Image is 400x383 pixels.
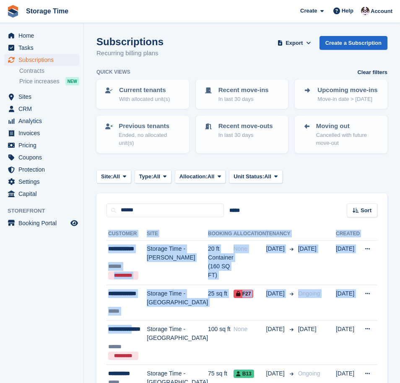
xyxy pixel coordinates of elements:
[218,95,269,103] p: In last 30 days
[4,115,79,127] a: menu
[218,131,273,139] p: In last 30 days
[266,369,286,378] span: [DATE]
[208,285,234,321] td: 25 sq ft
[4,176,79,188] a: menu
[371,7,392,15] span: Account
[298,290,320,297] span: Ongoing
[264,172,271,181] span: All
[18,152,69,163] span: Coupons
[7,5,19,18] img: stora-icon-8386f47178a22dfd0bd8f6a31ec36ba5ce8667c1dd55bd0f319d3a0aa187defe.svg
[4,30,79,41] a: menu
[175,170,226,184] button: Allocation: All
[97,116,188,152] a: Previous tenants Ended, no allocated unit(s)
[234,290,254,298] span: F27
[135,170,171,184] button: Type: All
[4,152,79,163] a: menu
[317,85,377,95] p: Upcoming move-ins
[336,320,360,365] td: [DATE]
[119,121,181,131] p: Previous tenants
[316,131,380,147] p: Cancelled with future move-out
[218,85,269,95] p: Recent move-ins
[197,116,288,144] a: Recent move-outs In last 30 days
[336,227,360,241] th: Created
[4,139,79,151] a: menu
[218,121,273,131] p: Recent move-outs
[234,172,264,181] span: Unit Status:
[18,164,69,175] span: Protection
[18,176,69,188] span: Settings
[266,244,286,253] span: [DATE]
[208,227,234,241] th: Booking
[276,36,313,50] button: Export
[298,370,320,377] span: Ongoing
[266,289,286,298] span: [DATE]
[18,188,69,200] span: Capital
[69,218,79,228] a: Preview store
[298,326,317,332] span: [DATE]
[4,103,79,115] a: menu
[113,172,120,181] span: All
[18,42,69,54] span: Tasks
[119,131,181,147] p: Ended, no allocated unit(s)
[342,7,353,15] span: Help
[298,245,317,252] span: [DATE]
[319,36,387,50] a: Create a Subscription
[19,77,79,86] a: Price increases NEW
[18,217,69,229] span: Booking Portal
[300,7,317,15] span: Create
[361,206,371,215] span: Sort
[266,227,295,241] th: Tenancy
[97,80,188,108] a: Current tenants With allocated unit(s)
[234,244,266,253] div: None
[96,170,131,184] button: Site: All
[96,49,164,58] p: Recurring billing plans
[119,85,170,95] p: Current tenants
[19,77,60,85] span: Price increases
[317,95,377,103] p: Move-in date > [DATE]
[147,240,208,285] td: Storage Time - [PERSON_NAME]
[296,80,387,108] a: Upcoming move-ins Move-in date > [DATE]
[179,172,208,181] span: Allocation:
[139,172,153,181] span: Type:
[197,80,288,108] a: Recent move-ins In last 30 days
[296,116,387,152] a: Moving out Cancelled with future move-out
[4,217,79,229] a: menu
[18,54,69,66] span: Subscriptions
[361,7,369,15] img: Saeed
[4,188,79,200] a: menu
[266,325,286,334] span: [DATE]
[18,30,69,41] span: Home
[119,95,170,103] p: With allocated unit(s)
[106,227,147,241] th: Customer
[153,172,160,181] span: All
[4,91,79,103] a: menu
[357,68,387,77] a: Clear filters
[19,67,79,75] a: Contracts
[208,172,215,181] span: All
[316,121,380,131] p: Moving out
[4,164,79,175] a: menu
[336,285,360,321] td: [DATE]
[23,4,72,18] a: Storage Time
[96,36,164,47] h1: Subscriptions
[18,103,69,115] span: CRM
[234,227,266,241] th: Allocation
[8,207,83,215] span: Storefront
[65,77,79,85] div: NEW
[101,172,113,181] span: Site:
[229,170,282,184] button: Unit Status: All
[4,127,79,139] a: menu
[96,68,130,76] h6: Quick views
[208,320,234,365] td: 100 sq ft
[147,227,208,241] th: Site
[18,127,69,139] span: Invoices
[4,54,79,66] a: menu
[18,139,69,151] span: Pricing
[234,370,254,378] span: B13
[286,39,303,47] span: Export
[18,91,69,103] span: Sites
[234,325,266,334] div: None
[147,285,208,321] td: Storage Time - [GEOGRAPHIC_DATA]
[4,42,79,54] a: menu
[208,240,234,285] td: 20 ft Container (160 SQ FT)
